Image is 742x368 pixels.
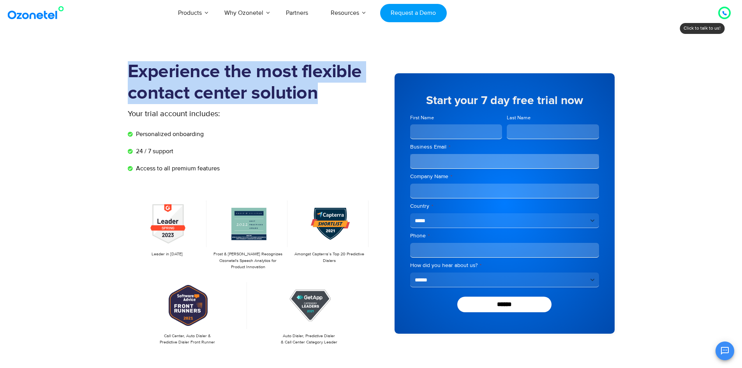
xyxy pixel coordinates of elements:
[294,251,365,264] p: Amongst Capterra’s Top 20 Predictive Dialers
[253,333,365,346] p: Auto Dialer, Predictive Dialer & Call Center Category Leader
[128,108,313,120] p: Your trial account includes:
[507,114,599,122] label: Last Name
[134,129,204,139] span: Personalized onboarding
[128,61,371,104] h1: Experience the most flexible contact center solution
[716,341,734,360] button: Open chat
[410,95,599,106] h5: Start your 7 day free trial now
[410,232,599,240] label: Phone
[132,333,243,346] p: Call Center, Auto Dialer & Predictive Dialer Front Runner
[410,173,599,180] label: Company Name
[410,202,599,210] label: Country
[410,114,502,122] label: First Name
[213,251,284,271] p: Frost & [PERSON_NAME] Recognizes Ozonetel's Speech Analytics for Product Innovation
[410,262,599,269] label: How did you hear about us?
[380,4,447,22] a: Request a Demo
[132,251,203,258] p: Leader in [DATE]
[410,143,599,151] label: Business Email
[134,147,173,156] span: 24 / 7 support
[134,164,220,173] span: Access to all premium features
